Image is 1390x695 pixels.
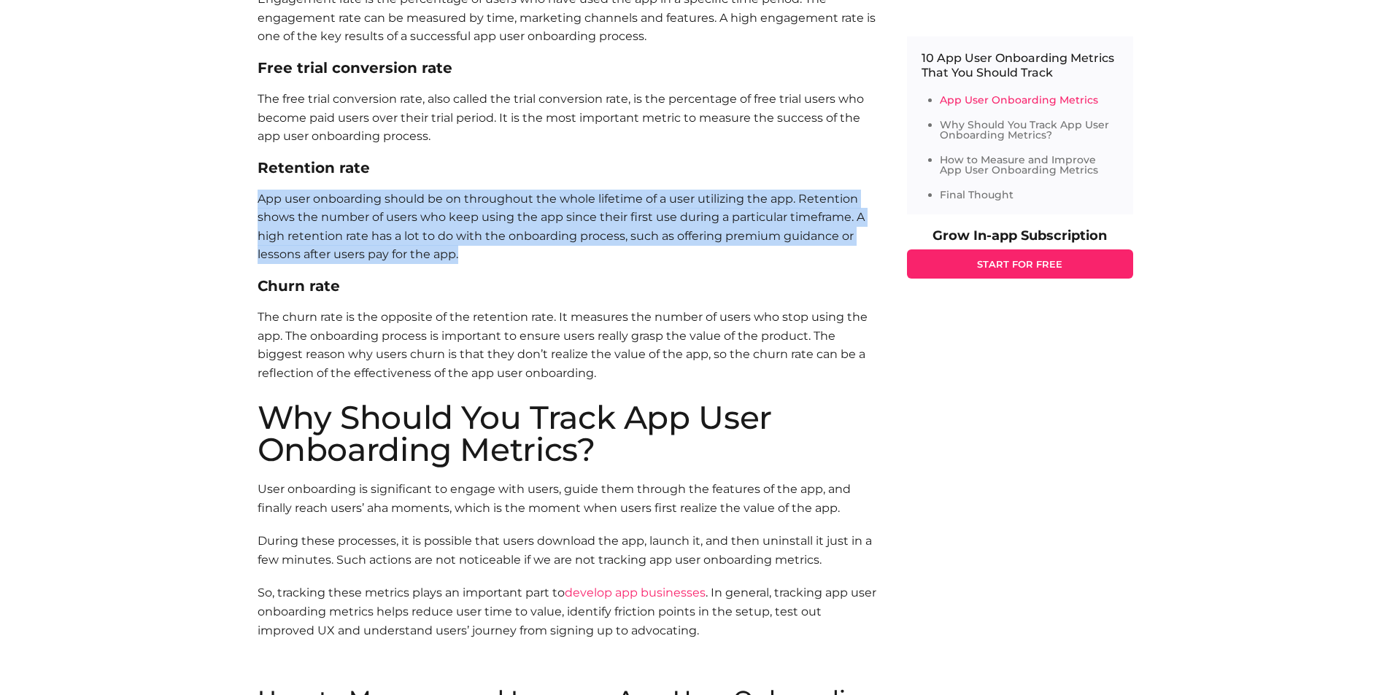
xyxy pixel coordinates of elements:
p: User onboarding is significant to engage with users, guide them through the features of the app, ... [258,480,878,517]
a: Why Should You Track App User Onboarding Metrics? [940,118,1109,141]
a: START FOR FREE [907,249,1133,279]
a: develop app businesses [565,586,706,599]
b: Free trial conversion rate [258,59,452,77]
p: The churn rate is the opposite of the retention rate. It measures the number of users who stop us... [258,308,878,401]
p: Grow In-app Subscription [907,229,1133,242]
p: During these processes, it is possible that users download the app, launch it, and then uninstall... [258,532,878,569]
a: How to Measure and Improve App User Onboarding Metrics [940,153,1098,176]
a: App User Onboarding Metrics [940,93,1098,106]
b: Churn rate [258,277,340,295]
p: The free trial conversion rate, also called the trial conversion rate, is the percentage of free ... [258,90,878,146]
span: Why Should You Track App User Onboarding Metrics? [258,397,772,469]
p: App user onboarding should be on throughout the whole lifetime of a user utilizing the app. Reten... [258,190,878,264]
p: 10 App User Onboarding Metrics That You Should Track [922,51,1119,80]
p: So, tracking these metrics plays an important part to . In general, tracking app user onboarding ... [258,583,878,640]
b: Retention rate [258,159,370,176]
a: Final Thought [940,188,1013,201]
